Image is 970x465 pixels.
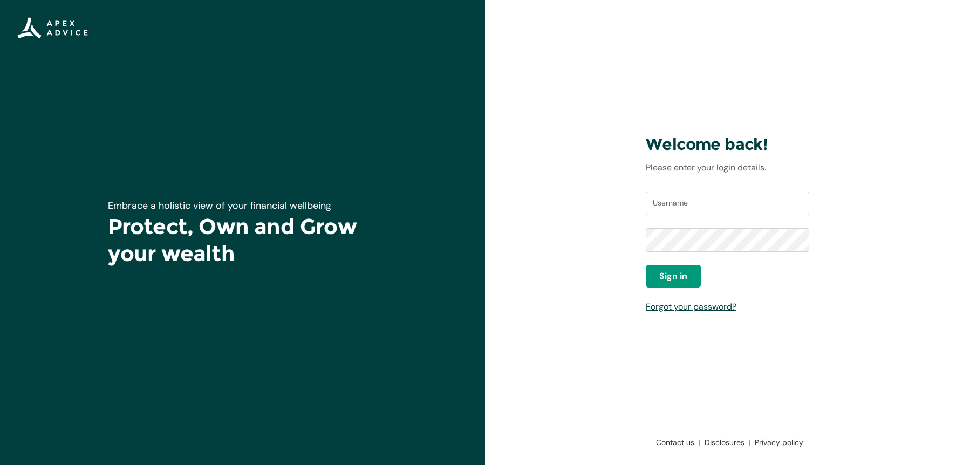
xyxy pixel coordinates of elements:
[750,437,803,448] a: Privacy policy
[659,270,687,283] span: Sign in
[646,134,809,155] h3: Welcome back!
[652,437,700,448] a: Contact us
[646,161,809,174] p: Please enter your login details.
[646,192,809,215] input: Username
[17,17,88,39] img: Apex Advice Group
[646,265,701,288] button: Sign in
[646,301,736,312] a: Forgot your password?
[108,213,378,267] h1: Protect, Own and Grow your wealth
[108,199,331,212] span: Embrace a holistic view of your financial wellbeing
[700,437,750,448] a: Disclosures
